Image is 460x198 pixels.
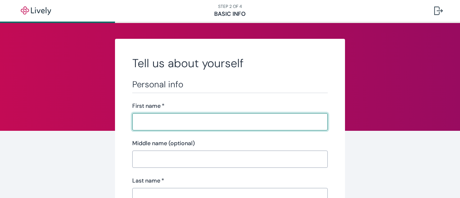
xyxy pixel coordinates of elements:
[132,139,195,148] label: Middle name (optional)
[132,102,165,110] label: First name
[16,6,56,15] img: Lively
[132,56,328,70] h2: Tell us about yourself
[132,176,164,185] label: Last name
[132,79,328,90] h3: Personal info
[428,2,448,19] button: Log out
